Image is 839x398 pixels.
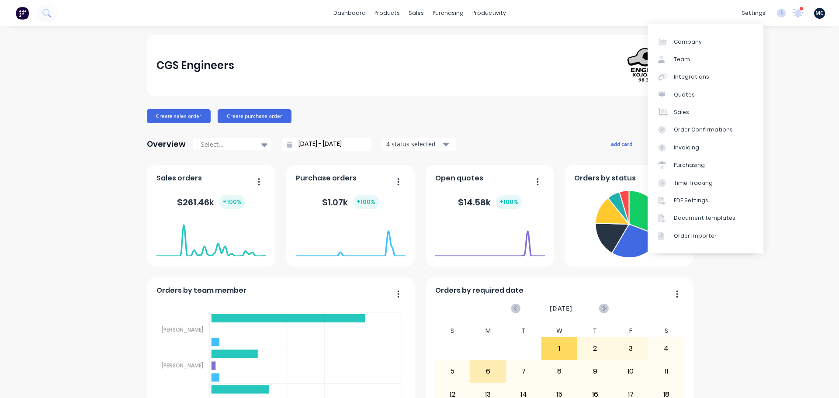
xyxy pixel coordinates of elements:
div: $ 1.07k [322,195,379,209]
a: Invoicing [648,139,763,156]
button: edit dashboard [643,138,692,149]
div: Order Confirmations [674,126,733,134]
div: 9 [578,360,613,382]
div: Sales [674,108,689,116]
a: Order Confirmations [648,121,763,138]
div: S [435,325,471,337]
div: $ 261.46k [177,195,245,209]
span: Open quotes [435,173,483,183]
a: Company [648,33,763,50]
div: 7 [506,360,541,382]
div: 11 [649,360,684,382]
div: W [541,325,577,337]
div: Document templates [674,214,735,222]
div: $ 14.58k [458,195,522,209]
div: sales [404,7,428,20]
a: Order Importer [648,227,763,245]
button: 4 status selected [381,138,456,151]
span: Orders by status [574,173,636,183]
div: 10 [613,360,648,382]
button: Create purchase order [218,109,291,123]
div: PDF Settings [674,197,708,204]
div: Company [674,38,702,46]
div: 6 [471,360,506,382]
div: purchasing [428,7,468,20]
div: 3 [613,338,648,360]
span: Purchase orders [296,173,357,183]
img: Factory [16,7,29,20]
div: + 100 % [219,195,245,209]
div: S [648,325,684,337]
div: M [470,325,506,337]
span: [DATE] [550,304,572,313]
div: Time Tracking [674,179,713,187]
div: Team [674,55,690,63]
div: CGS Engineers [156,57,234,74]
tspan: [PERSON_NAME] [161,326,203,333]
a: Purchasing [648,156,763,174]
div: settings [737,7,770,20]
div: Purchasing [674,161,705,169]
a: dashboard [329,7,370,20]
button: Create sales order [147,109,211,123]
div: T [506,325,542,337]
div: 2 [578,338,613,360]
div: 8 [542,360,577,382]
a: Sales [648,104,763,121]
div: 5 [435,360,470,382]
a: PDF Settings [648,192,763,209]
div: products [370,7,404,20]
a: Document templates [648,209,763,227]
button: add card [605,138,638,149]
a: Time Tracking [648,174,763,191]
div: + 100 % [353,195,379,209]
div: F [613,325,648,337]
div: Overview [147,135,186,153]
div: Order Importer [674,232,717,240]
a: Integrations [648,68,763,86]
a: Team [648,51,763,68]
span: MC [815,9,824,17]
div: 1 [542,338,577,360]
div: 4 status selected [386,139,441,149]
div: productivity [468,7,510,20]
span: Sales orders [156,173,202,183]
div: Invoicing [674,144,699,152]
span: Orders by required date [435,285,524,296]
span: Orders by team member [156,285,246,296]
div: Integrations [674,73,709,81]
div: Quotes [674,91,695,99]
div: + 100 % [496,195,522,209]
img: CGS Engineers [621,38,683,93]
div: T [577,325,613,337]
div: 4 [649,338,684,360]
tspan: [PERSON_NAME] [161,362,203,369]
a: Quotes [648,86,763,104]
